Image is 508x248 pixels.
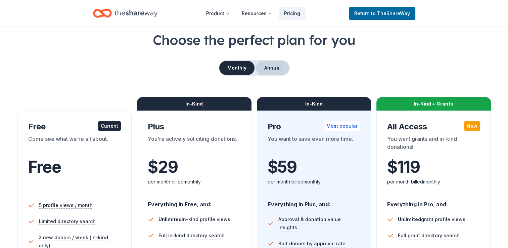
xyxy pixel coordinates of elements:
[39,217,96,225] span: Limited directory search
[148,121,241,132] div: Plus
[268,158,297,176] span: $ 59
[354,9,410,17] span: Return
[158,216,182,222] span: Unlimited
[137,97,251,111] div: In-Kind
[201,7,235,20] button: Product
[278,215,360,232] span: Approval & donation value insights
[28,121,121,132] div: Free
[279,7,306,20] a: Pricing
[98,121,121,131] div: Current
[93,5,157,21] a: Home
[148,195,241,209] div: Everything in Free, and:
[148,158,178,176] span: $ 29
[201,5,306,21] nav: Main
[256,61,289,75] button: Annual
[158,232,225,240] span: Full in-kind directory search
[387,135,480,154] div: You want grants and in-kind donations!
[387,195,480,209] div: Everything in Pro, and:
[349,7,415,20] a: Returnto TheShareWay
[398,232,460,240] span: Full grant directory search
[28,135,121,154] div: Come see what we're all about.
[16,31,492,49] h1: Choose the perfect plan for you
[387,178,480,186] div: per month billed monthly
[278,240,345,248] span: Sort donors by approval rate
[398,216,465,222] span: grant profile views
[268,178,361,186] div: per month billed monthly
[324,121,360,131] div: Most popular
[371,10,410,16] span: to TheShareWay
[148,135,241,154] div: You're actively soliciting donations.
[268,121,361,132] div: Pro
[376,97,491,111] div: In-Kind + Grants
[28,157,61,177] span: Free
[257,97,371,111] div: In-Kind
[268,195,361,209] div: Everything in Plus, and:
[387,158,420,176] span: $ 119
[398,216,421,222] span: Unlimited
[268,135,361,154] div: You want to save even more time.
[464,121,480,131] div: New
[387,121,480,132] div: All Access
[148,178,241,186] div: per month billed monthly
[39,201,93,209] span: 5 profile views / month
[158,216,230,222] span: in-kind profile views
[219,61,255,75] button: Monthly
[236,7,277,20] button: Resources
